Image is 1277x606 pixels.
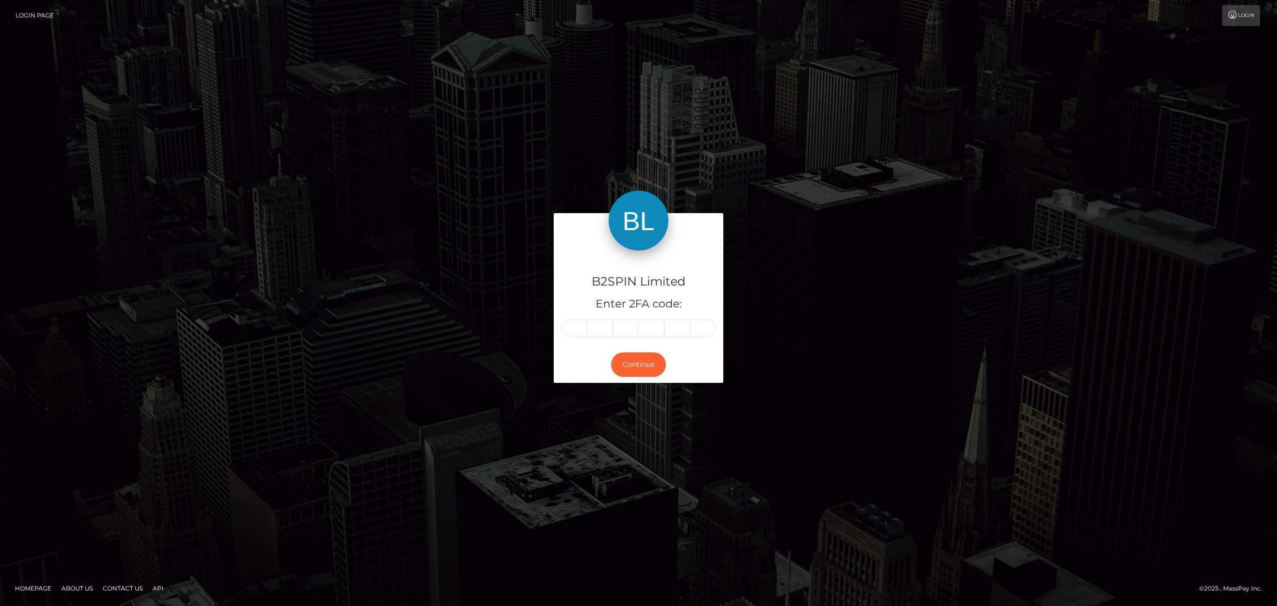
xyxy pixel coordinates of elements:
a: Contact Us [99,581,147,596]
button: Continue [611,352,666,377]
h4: B2SPIN Limited [561,273,716,291]
h5: Enter 2FA code: [561,297,716,312]
a: About Us [57,581,97,596]
a: Login Page [15,5,54,26]
a: Login [1222,5,1260,26]
a: API [149,581,168,596]
div: © 2025 , MassPay Inc. [1199,583,1270,594]
img: B2SPIN Limited [609,191,668,251]
a: Homepage [11,581,55,596]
